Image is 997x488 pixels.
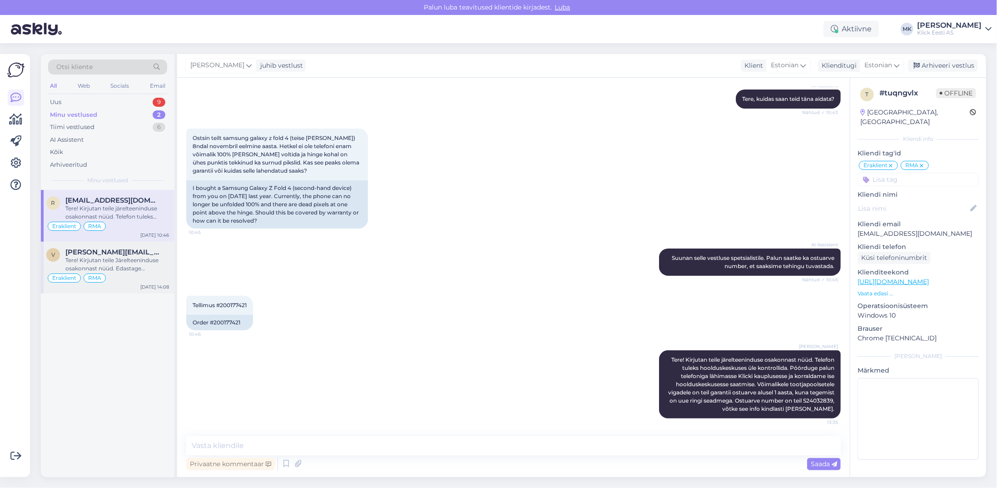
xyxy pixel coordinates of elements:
div: Klient [741,61,763,70]
div: Aktiivne [823,21,879,37]
span: v [51,251,55,258]
input: Lisa tag [858,173,979,186]
p: Windows 10 [858,311,979,320]
span: 13:35 [804,419,838,426]
div: Tere! Kirjutan teile Järelteeninduse osakonnast nüüd. Edastage [PERSON_NAME] remonditöö number, t... [65,256,169,273]
p: Klienditeekond [858,268,979,277]
p: Chrome [TECHNICAL_ID] [858,334,979,343]
span: t [866,91,869,98]
p: Kliendi nimi [858,190,979,199]
div: AI Assistent [50,135,84,144]
span: AI Assistent [804,241,838,248]
span: RMA [88,275,101,281]
div: Socials [109,80,131,92]
div: # tuqngvlx [879,88,936,99]
span: Offline [936,88,976,98]
p: Kliendi tag'id [858,149,979,158]
div: juhib vestlust [257,61,303,70]
div: 9 [153,98,165,107]
span: RMA [88,224,101,229]
span: Suunan selle vestluse spetsialistile. Palun saatke ka ostuarve number, et saaksime tehingu tuvast... [672,254,836,269]
div: [PERSON_NAME] [917,22,982,29]
p: Märkmed [858,366,979,375]
div: Klienditugi [818,61,857,70]
a: [PERSON_NAME]Klick Eesti AS [917,22,992,36]
input: Lisa nimi [858,204,968,214]
div: Klick Eesti AS [917,29,982,36]
p: Kliendi email [858,219,979,229]
div: Web [76,80,92,92]
span: Estonian [864,60,892,70]
div: Privaatne kommentaar [186,458,275,470]
span: Tere! Kirjutan teile järelteeninduse osakonnast nüüd. Telefon tuleks hoolduskeskuses üle kontroll... [668,356,836,412]
p: Brauser [858,324,979,334]
div: 6 [153,123,165,132]
div: Order #200177421 [186,315,253,330]
div: Küsi telefoninumbrit [858,252,931,264]
div: Kliendi info [858,135,979,143]
p: Vaata edasi ... [858,289,979,298]
div: Uus [50,98,61,107]
div: Tere! Kirjutan teile järelteeninduse osakonnast nüüd. Telefon tuleks hoolduskeskuses üle kontroll... [65,204,169,221]
span: Eraklient [863,163,888,168]
div: 2 [153,110,165,120]
span: Ostsin teilt samsung galaxy z fold 4 (teise [PERSON_NAME]) 8ndal novembril eelmine aasta. Hetkel ... [193,134,361,174]
p: Operatsioonisüsteem [858,301,979,311]
p: [EMAIL_ADDRESS][DOMAIN_NAME] [858,229,979,239]
img: Askly Logo [7,61,25,79]
span: Otsi kliente [56,62,93,72]
div: I bought a Samsung Galaxy Z Fold 4 (second-hand device) from you on [DATE] last year. Currently, ... [186,180,368,229]
span: [PERSON_NAME] [190,60,244,70]
p: Kliendi telefon [858,242,979,252]
span: Estonian [771,60,799,70]
span: Saada [811,460,837,468]
span: 10:46 [189,331,223,338]
div: [DATE] 14:08 [140,284,169,290]
span: Nähtud ✓ 10:45 [802,276,838,283]
span: Minu vestlused [87,176,128,184]
div: MK [901,23,913,35]
div: Tiimi vestlused [50,123,94,132]
span: Luba [552,3,573,11]
div: Minu vestlused [50,110,97,120]
div: Kõik [50,148,63,157]
span: r [51,199,55,206]
div: [GEOGRAPHIC_DATA], [GEOGRAPHIC_DATA] [860,108,970,127]
div: Email [148,80,167,92]
div: [PERSON_NAME] [858,352,979,360]
span: [PERSON_NAME] [799,343,838,350]
span: Eraklient [52,224,76,229]
span: RMA [905,163,918,168]
span: 10:45 [189,229,223,236]
div: [DATE] 10:46 [140,232,169,239]
span: Tere, kuidas saan teid täna aidata? [742,95,834,102]
div: Arhiveeritud [50,160,87,169]
span: robingrunbaum@gmail.com [65,196,160,204]
a: [URL][DOMAIN_NAME] [858,278,929,286]
span: Eraklient [52,275,76,281]
div: All [48,80,59,92]
div: Arhiveeri vestlus [908,60,978,72]
span: valeri.karo.vk@gmail.com [65,248,160,256]
span: Nähtud ✓ 10:43 [802,109,838,116]
span: Tellimus #200177421 [193,302,247,309]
